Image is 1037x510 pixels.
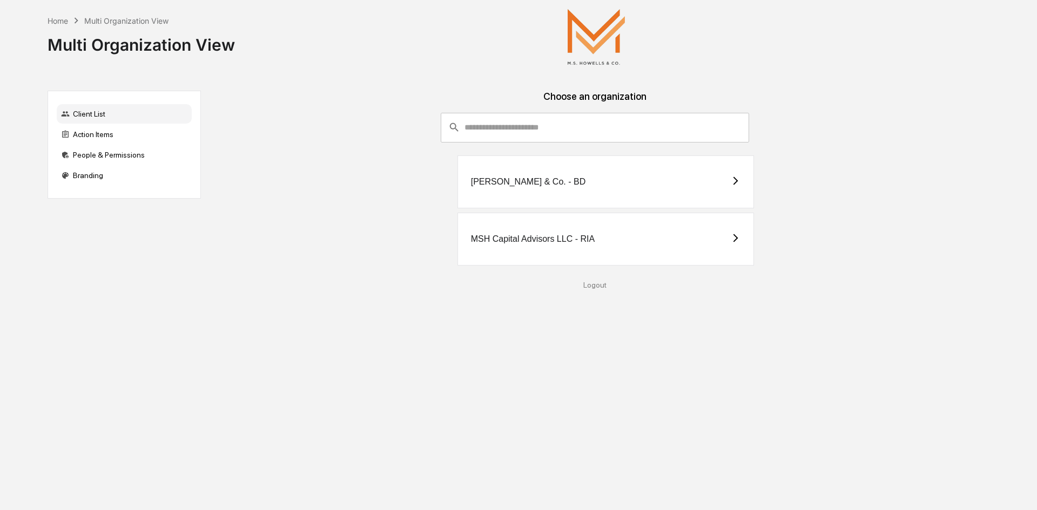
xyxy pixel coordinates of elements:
[57,145,192,165] div: People & Permissions
[84,16,169,25] div: Multi Organization View
[210,281,981,289] div: Logout
[57,125,192,144] div: Action Items
[48,26,235,55] div: Multi Organization View
[210,91,981,113] div: Choose an organization
[57,166,192,185] div: Branding
[471,177,586,187] div: [PERSON_NAME] & Co. - BD
[441,113,749,142] div: consultant-dashboard__filter-organizations-search-bar
[57,104,192,124] div: Client List
[471,234,595,244] div: MSH Capital Advisors LLC - RIA
[48,16,68,25] div: Home
[542,9,650,65] img: M.S. Howells & Co.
